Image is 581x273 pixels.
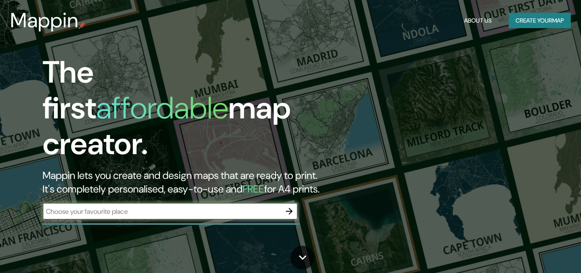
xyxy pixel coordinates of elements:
button: About Us [461,13,495,29]
input: Choose your favourite place [43,207,281,216]
h1: The first map creator. [43,55,333,169]
h3: Mappin [10,9,79,32]
img: mappin-pin [79,22,85,29]
h1: affordable [96,88,228,128]
h5: FREE [242,182,264,195]
button: Create yourmap [509,13,571,29]
h2: Mappin lets you create and design maps that are ready to print. It's completely personalised, eas... [43,169,333,196]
